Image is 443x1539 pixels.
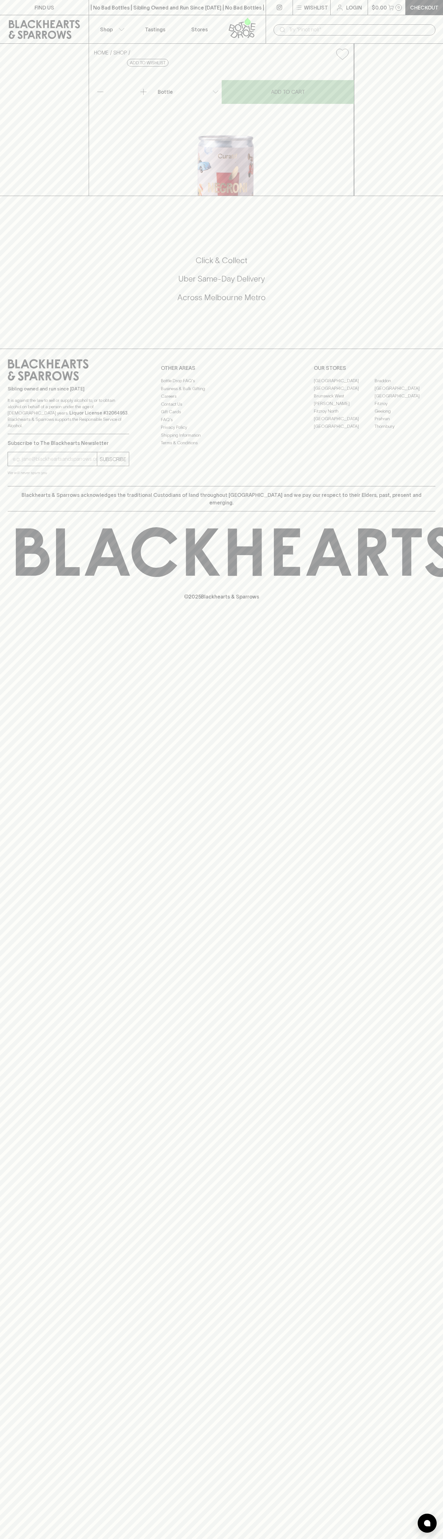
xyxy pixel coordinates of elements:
h5: Across Melbourne Metro [8,292,435,303]
p: We will never spam you [8,470,129,476]
a: [GEOGRAPHIC_DATA] [375,392,435,400]
a: Prahran [375,415,435,422]
a: [GEOGRAPHIC_DATA] [375,384,435,392]
a: [GEOGRAPHIC_DATA] [314,377,375,384]
a: FAQ's [161,416,282,423]
p: Login [346,4,362,11]
p: OTHER AREAS [161,364,282,372]
div: Call to action block [8,230,435,336]
button: Add to wishlist [127,59,168,66]
p: $0.00 [372,4,387,11]
strong: Liquor License #32064953 [69,410,128,415]
a: Business & Bulk Gifting [161,385,282,392]
p: Checkout [410,4,439,11]
p: It is against the law to sell or supply alcohol to, or to obtain alcohol on behalf of a person un... [8,397,129,429]
p: Bottle [158,88,173,96]
a: Thornbury [375,422,435,430]
a: Gift Cards [161,408,282,416]
a: [PERSON_NAME] [314,400,375,407]
p: OUR STORES [314,364,435,372]
p: Blackhearts & Sparrows acknowledges the traditional Custodians of land throughout [GEOGRAPHIC_DAT... [12,491,431,506]
input: Try "Pinot noir" [289,25,430,35]
input: e.g. jane@blackheartsandsparrows.com.au [13,454,97,464]
p: FIND US [35,4,54,11]
a: [GEOGRAPHIC_DATA] [314,384,375,392]
a: HOME [94,50,109,55]
div: Bottle [155,85,221,98]
a: Fitzroy [375,400,435,407]
a: Braddon [375,377,435,384]
a: [GEOGRAPHIC_DATA] [314,415,375,422]
a: [GEOGRAPHIC_DATA] [314,422,375,430]
a: Privacy Policy [161,424,282,431]
a: Careers [161,393,282,400]
p: ADD TO CART [271,88,305,96]
button: SUBSCRIBE [97,452,129,466]
p: SUBSCRIBE [100,455,126,463]
a: Brunswick West [314,392,375,400]
button: Add to wishlist [334,46,351,62]
h5: Click & Collect [8,255,435,266]
a: SHOP [113,50,127,55]
p: Subscribe to The Blackhearts Newsletter [8,439,129,447]
h5: Uber Same-Day Delivery [8,274,435,284]
a: Shipping Information [161,431,282,439]
a: Stores [177,15,222,43]
p: Tastings [145,26,165,33]
a: Terms & Conditions [161,439,282,447]
p: Stores [191,26,208,33]
img: 22780.png [89,65,354,196]
p: Shop [100,26,113,33]
a: Tastings [133,15,177,43]
a: Geelong [375,407,435,415]
p: Sibling owned and run since [DATE] [8,386,129,392]
a: Fitzroy North [314,407,375,415]
a: Contact Us [161,400,282,408]
button: Shop [89,15,133,43]
button: ADD TO CART [222,80,354,104]
a: Bottle Drop FAQ's [161,377,282,385]
p: Wishlist [304,4,328,11]
p: 0 [397,6,400,9]
img: bubble-icon [424,1520,430,1526]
